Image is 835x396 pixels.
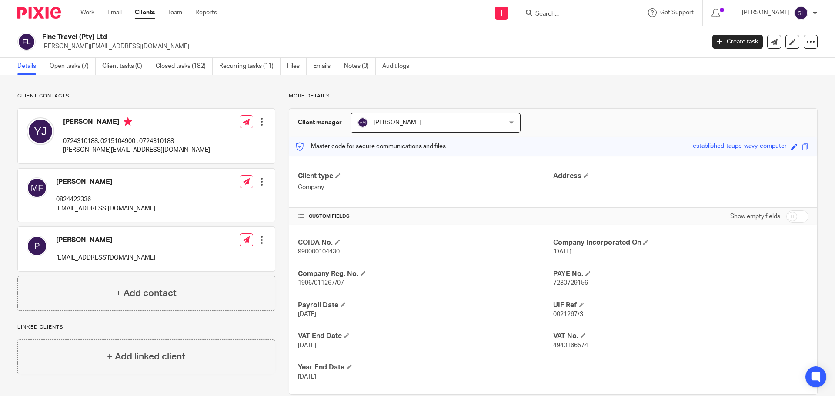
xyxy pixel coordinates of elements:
h4: UIF Ref [553,301,808,310]
a: Create task [712,35,763,49]
h4: Payroll Date [298,301,553,310]
a: Client tasks (0) [102,58,149,75]
p: Company [298,183,553,192]
label: Show empty fields [730,212,780,221]
a: Audit logs [382,58,416,75]
img: svg%3E [794,6,808,20]
span: [DATE] [298,374,316,380]
p: 0824422336 [56,195,155,204]
a: Reports [195,8,217,17]
p: [EMAIL_ADDRESS][DOMAIN_NAME] [56,253,155,262]
h4: PAYE No. [553,270,808,279]
a: Team [168,8,182,17]
h2: Fine Travel (Pty) Ltd [42,33,568,42]
a: Notes (0) [344,58,376,75]
a: Email [107,8,122,17]
h4: [PERSON_NAME] [56,177,155,186]
h4: Client type [298,172,553,181]
a: Recurring tasks (11) [219,58,281,75]
h3: Client manager [298,118,342,127]
p: Linked clients [17,324,275,331]
h4: VAT No. [553,332,808,341]
p: 0724310188, 0215104900 , 0724310188 [63,137,210,146]
p: [EMAIL_ADDRESS][DOMAIN_NAME] [56,204,155,213]
span: [PERSON_NAME] [374,120,421,126]
h4: [PERSON_NAME] [63,117,210,128]
input: Search [534,10,613,18]
img: svg%3E [27,177,47,198]
p: [PERSON_NAME][EMAIL_ADDRESS][DOMAIN_NAME] [42,42,699,51]
p: Client contacts [17,93,275,100]
a: Open tasks (7) [50,58,96,75]
a: Work [80,8,94,17]
p: [PERSON_NAME][EMAIL_ADDRESS][DOMAIN_NAME] [63,146,210,154]
i: Primary [124,117,132,126]
a: Emails [313,58,337,75]
span: [DATE] [298,343,316,349]
h4: Company Reg. No. [298,270,553,279]
span: 0021267/3 [553,311,583,317]
h4: [PERSON_NAME] [56,236,155,245]
h4: Year End Date [298,363,553,372]
h4: CUSTOM FIELDS [298,213,553,220]
img: svg%3E [27,117,54,145]
div: established-taupe-wavy-computer [693,142,787,152]
img: svg%3E [17,33,36,51]
img: svg%3E [27,236,47,256]
h4: COIDA No. [298,238,553,247]
p: More details [289,93,818,100]
p: Master code for secure communications and files [296,142,446,151]
span: 4940166574 [553,343,588,349]
a: Files [287,58,307,75]
img: svg%3E [357,117,368,128]
a: Details [17,58,43,75]
span: Get Support [660,10,694,16]
p: [PERSON_NAME] [742,8,790,17]
a: Clients [135,8,155,17]
a: Closed tasks (182) [156,58,213,75]
h4: Company Incorporated On [553,238,808,247]
span: [DATE] [298,311,316,317]
h4: + Add contact [116,286,177,300]
span: 990000104430 [298,249,340,255]
span: 1996/011267/07 [298,280,344,286]
span: 7230729156 [553,280,588,286]
h4: + Add linked client [107,350,185,363]
h4: VAT End Date [298,332,553,341]
span: [DATE] [553,249,571,255]
img: Pixie [17,7,61,19]
h4: Address [553,172,808,181]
